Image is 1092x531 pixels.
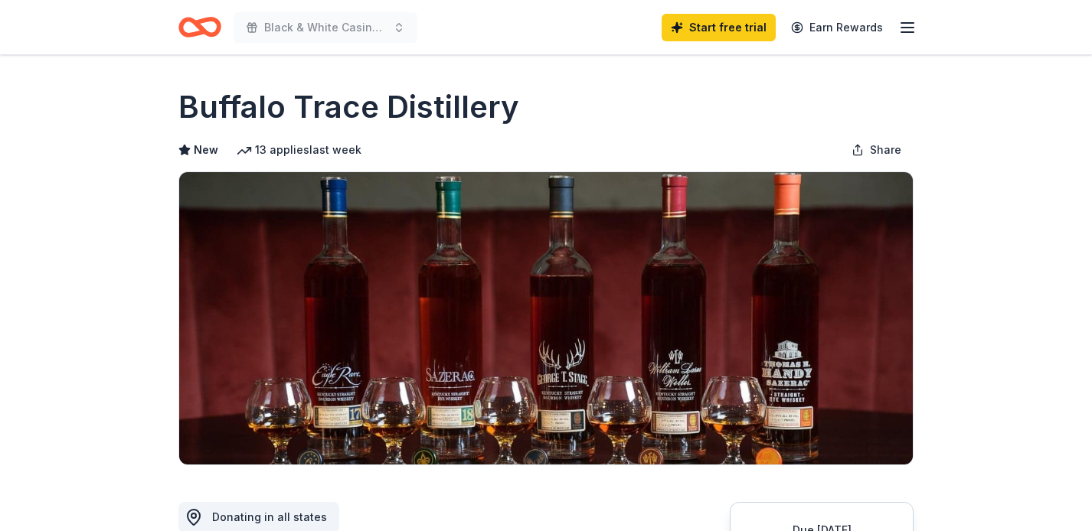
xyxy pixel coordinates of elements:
[178,9,221,45] a: Home
[237,141,361,159] div: 13 applies last week
[194,141,218,159] span: New
[870,141,901,159] span: Share
[662,14,776,41] a: Start free trial
[264,18,387,37] span: Black & White Casino Night
[212,510,327,523] span: Donating in all states
[178,86,519,129] h1: Buffalo Trace Distillery
[839,135,914,165] button: Share
[234,12,417,43] button: Black & White Casino Night
[782,14,892,41] a: Earn Rewards
[179,172,913,464] img: Image for Buffalo Trace Distillery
